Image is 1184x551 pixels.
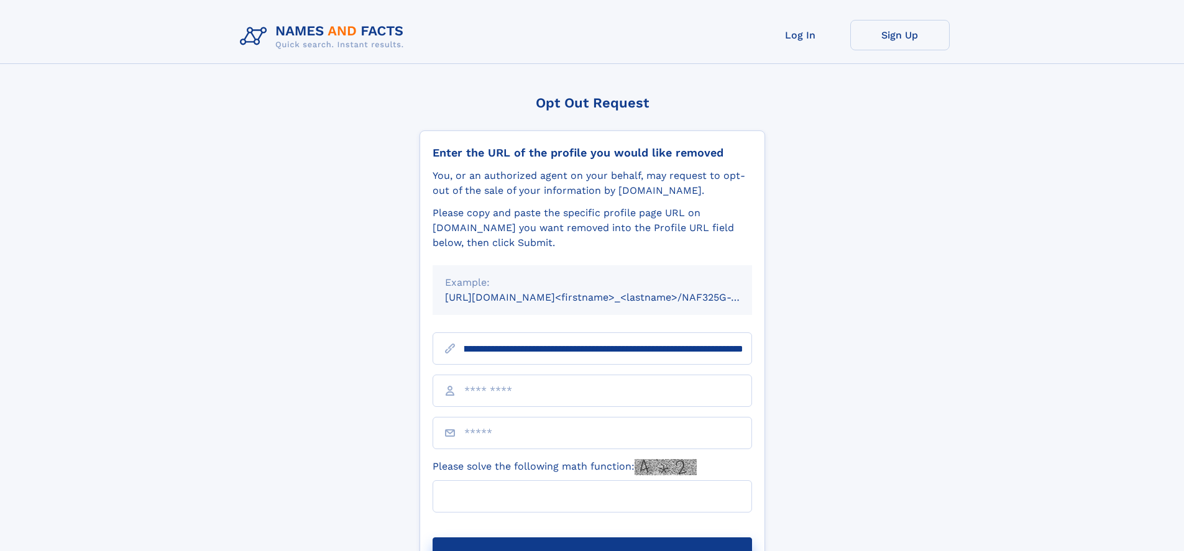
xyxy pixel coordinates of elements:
[433,206,752,250] div: Please copy and paste the specific profile page URL on [DOMAIN_NAME] you want removed into the Pr...
[235,20,414,53] img: Logo Names and Facts
[850,20,950,50] a: Sign Up
[445,275,740,290] div: Example:
[751,20,850,50] a: Log In
[445,291,776,303] small: [URL][DOMAIN_NAME]<firstname>_<lastname>/NAF325G-xxxxxxxx
[433,168,752,198] div: You, or an authorized agent on your behalf, may request to opt-out of the sale of your informatio...
[433,459,697,475] label: Please solve the following math function:
[420,95,765,111] div: Opt Out Request
[433,146,752,160] div: Enter the URL of the profile you would like removed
